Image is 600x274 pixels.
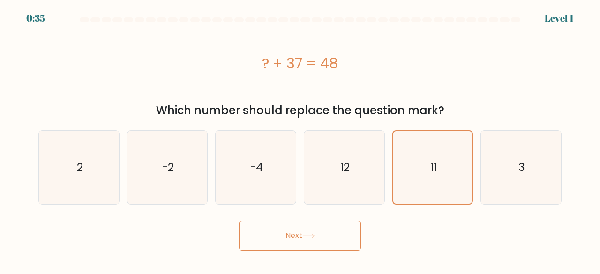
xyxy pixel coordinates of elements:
[239,221,361,251] button: Next
[545,11,574,25] div: Level 1
[518,160,525,175] text: 3
[38,53,562,74] div: ? + 37 = 48
[26,11,45,25] div: 0:35
[162,160,174,175] text: -2
[44,102,556,119] div: Which number should replace the question mark?
[76,160,82,175] text: 2
[340,160,350,175] text: 12
[430,160,436,175] text: 11
[250,160,263,175] text: -4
